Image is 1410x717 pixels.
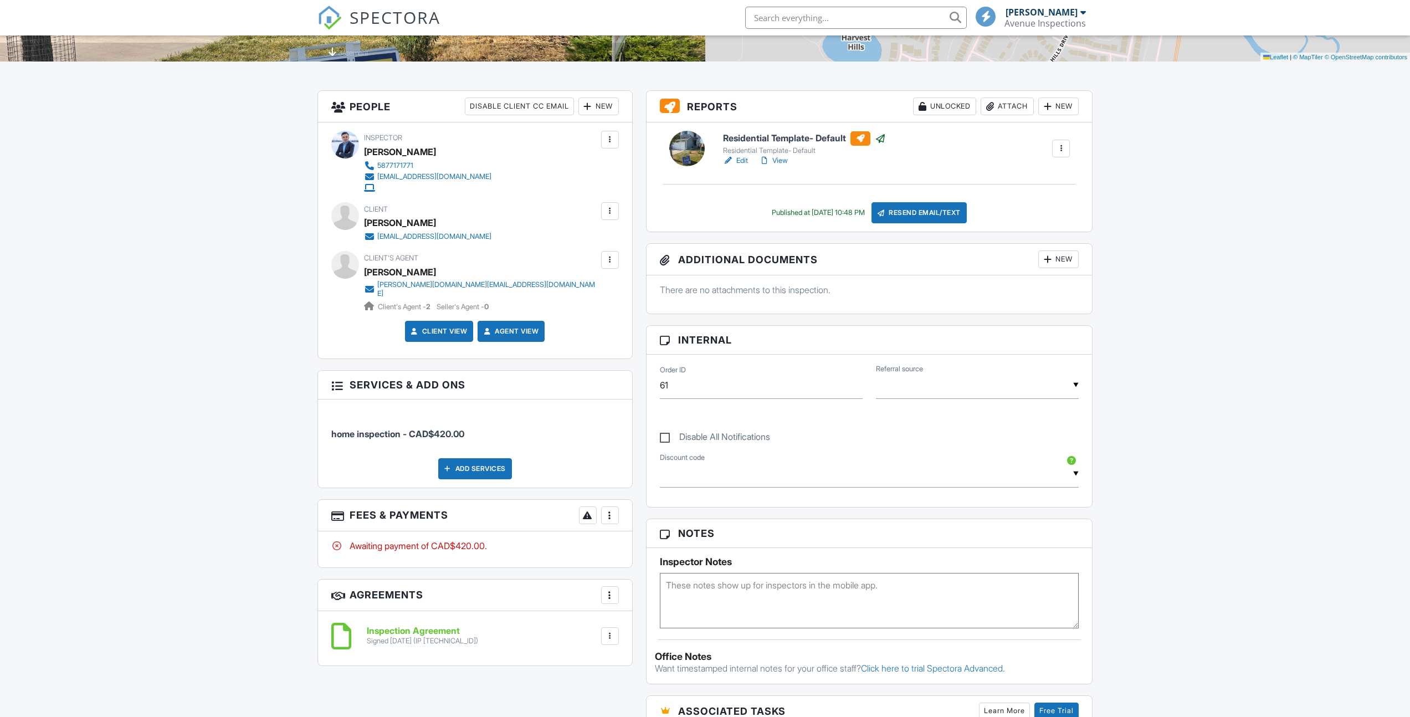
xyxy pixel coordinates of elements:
[660,365,686,375] label: Order ID
[409,326,468,337] a: Client View
[772,208,865,217] div: Published at [DATE] 10:48 PM
[1290,54,1291,60] span: |
[331,540,619,552] div: Awaiting payment of CAD$420.00.
[759,155,788,166] a: View
[1038,98,1079,115] div: New
[1263,54,1288,60] a: Leaflet
[647,326,1093,355] h3: Internal
[660,556,1079,567] h5: Inspector Notes
[318,91,632,122] h3: People
[364,171,491,182] a: [EMAIL_ADDRESS][DOMAIN_NAME]
[871,202,967,223] div: Resend Email/Text
[367,626,478,646] a: Inspection Agreement Signed [DATE] (IP [TECHNICAL_ID])
[1004,18,1086,29] div: Avenue Inspections
[318,580,632,611] h3: Agreements
[660,284,1079,296] p: There are no attachments to this inspection.
[317,15,440,38] a: SPECTORA
[723,155,748,166] a: Edit
[465,98,574,115] div: Disable Client CC Email
[338,49,368,57] span: basement
[437,303,489,311] span: Seller's Agent -
[647,519,1093,548] h3: Notes
[377,172,491,181] div: [EMAIL_ADDRESS][DOMAIN_NAME]
[876,364,923,374] label: Referral source
[426,303,430,311] strong: 2
[481,326,539,337] a: Agent View
[655,651,1084,662] div: Office Notes
[723,146,886,155] div: Residential Template- Default
[484,303,489,311] strong: 0
[364,254,418,262] span: Client's Agent
[367,637,478,646] div: Signed [DATE] (IP [TECHNICAL_ID])
[364,231,491,242] a: [EMAIL_ADDRESS][DOMAIN_NAME]
[364,205,388,213] span: Client
[1006,7,1078,18] div: [PERSON_NAME]
[318,500,632,531] h3: Fees & Payments
[364,144,436,160] div: [PERSON_NAME]
[364,280,598,298] a: [PERSON_NAME][DOMAIN_NAME][EMAIL_ADDRESS][DOMAIN_NAME]
[438,458,512,479] div: Add Services
[578,98,619,115] div: New
[660,453,705,463] label: Discount code
[364,264,436,280] a: [PERSON_NAME]
[318,371,632,400] h3: Services & Add ons
[981,98,1034,115] div: Attach
[647,91,1093,122] h3: Reports
[378,303,432,311] span: Client's Agent -
[317,6,342,30] img: The Best Home Inspection Software - Spectora
[1293,54,1323,60] a: © MapTiler
[1038,250,1079,268] div: New
[655,662,1084,674] p: Want timestamped internal notes for your office staff?
[647,244,1093,275] h3: Additional Documents
[367,626,478,636] h6: Inspection Agreement
[1325,54,1407,60] a: © OpenStreetMap contributors
[660,432,770,445] label: Disable All Notifications
[723,131,886,146] h6: Residential Template- Default
[745,7,967,29] input: Search everything...
[377,161,413,170] div: 5877171771
[377,280,598,298] div: [PERSON_NAME][DOMAIN_NAME][EMAIL_ADDRESS][DOMAIN_NAME]
[331,428,464,439] span: home inspection - CAD$420.00
[723,131,886,156] a: Residential Template- Default Residential Template- Default
[377,232,491,241] div: [EMAIL_ADDRESS][DOMAIN_NAME]
[861,663,1005,674] a: Click here to trial Spectora Advanced.
[350,6,440,29] span: SPECTORA
[364,160,491,171] a: 5877171771
[364,134,402,142] span: Inspector
[913,98,976,115] div: Unlocked
[331,408,619,449] li: Manual fee: home inspection
[364,214,436,231] div: [PERSON_NAME]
